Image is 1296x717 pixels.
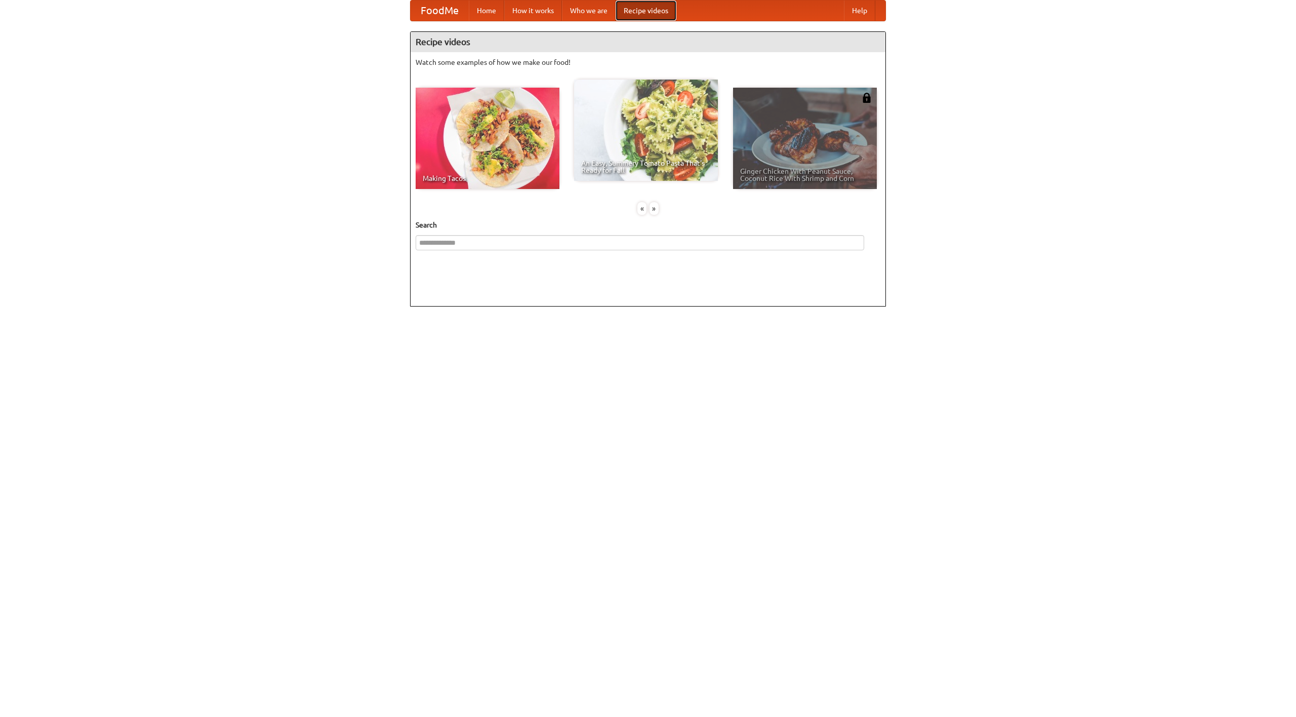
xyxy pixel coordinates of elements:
a: How it works [504,1,562,21]
div: » [650,202,659,215]
h5: Search [416,220,880,230]
a: FoodMe [411,1,469,21]
a: Who we are [562,1,616,21]
a: Home [469,1,504,21]
div: « [637,202,646,215]
span: An Easy, Summery Tomato Pasta That's Ready for Fall [581,160,711,174]
a: Making Tacos [416,88,559,189]
a: An Easy, Summery Tomato Pasta That's Ready for Fall [574,80,718,181]
span: Making Tacos [423,175,552,182]
a: Help [844,1,875,21]
a: Recipe videos [616,1,676,21]
img: 483408.png [862,93,872,103]
h4: Recipe videos [411,32,885,52]
p: Watch some examples of how we make our food! [416,57,880,67]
